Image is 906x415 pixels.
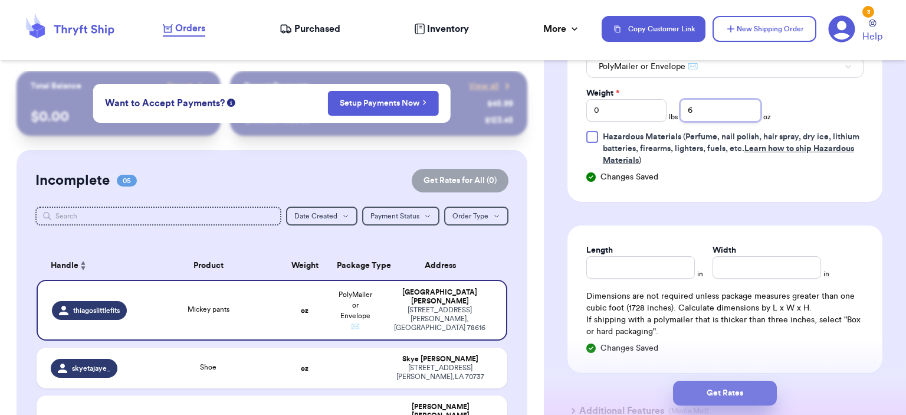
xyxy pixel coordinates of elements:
th: Package Type [330,251,380,280]
h2: Incomplete [35,171,110,190]
span: Payout [167,80,192,92]
th: Product [137,251,279,280]
button: New Shipping Order [713,16,816,42]
button: Order Type [444,207,508,226]
span: PolyMailer or Envelope ✉️ [599,61,698,73]
span: Date Created [294,213,337,220]
p: If shipping with a polymailer that is thicker than three inches, select "Box or hard packaging". [586,314,864,338]
label: Length [586,244,613,256]
th: Address [380,251,507,280]
span: Inventory [427,22,469,36]
a: Setup Payments Now [340,97,426,109]
button: Payment Status [362,207,439,226]
span: in [697,269,703,279]
strong: oz [301,365,308,372]
strong: oz [301,307,308,314]
div: [STREET_ADDRESS] [PERSON_NAME] , LA 70737 [388,364,493,381]
a: View all [469,80,513,92]
div: More [543,22,580,36]
span: PolyMailer or Envelope ✉️ [339,291,372,330]
span: Payment Status [370,213,419,220]
span: Purchased [294,22,340,36]
button: Get Rates for All (0) [412,169,508,192]
span: Changes Saved [600,342,658,354]
button: PolyMailer or Envelope ✉️ [586,55,864,78]
th: Weight [280,251,330,280]
div: $ 123.45 [485,115,513,126]
span: Help [862,30,882,44]
div: 3 [862,6,874,18]
span: View all [469,80,499,92]
a: Help [862,19,882,44]
span: (Perfume, nail polish, hair spray, dry ice, lithium batteries, firearms, lighters, fuels, etc. ) [603,133,859,165]
a: Inventory [414,22,469,36]
span: Orders [175,21,205,35]
button: Get Rates [673,381,777,406]
input: Search [35,207,281,226]
span: Shoe [200,364,216,371]
span: 05 [117,175,137,187]
span: oz [763,112,771,122]
span: Changes Saved [600,171,658,183]
div: [GEOGRAPHIC_DATA] [PERSON_NAME] [388,288,492,306]
span: Handle [51,260,78,272]
span: Hazardous Materials [603,133,681,141]
div: [STREET_ADDRESS] [PERSON_NAME] , [GEOGRAPHIC_DATA] 78616 [388,306,492,332]
button: Sort ascending [78,259,88,273]
span: Want to Accept Payments? [105,96,225,110]
label: Weight [586,87,619,99]
p: $ 0.00 [31,107,207,126]
span: lbs [669,112,678,122]
p: Recent Payments [244,80,310,92]
span: in [823,269,829,279]
a: Purchased [280,22,340,36]
a: Payout [167,80,206,92]
button: Copy Customer Link [602,16,705,42]
span: skyetajaye_ [72,364,110,373]
div: Skye [PERSON_NAME] [388,355,493,364]
p: Total Balance [31,80,81,92]
button: Setup Payments Now [327,91,439,116]
span: thiagoslittlefits [73,306,120,315]
a: 3 [828,15,855,43]
div: Dimensions are not required unless package measures greater than one cubic foot (1728 inches). Ca... [586,290,864,338]
div: $ 45.99 [487,98,513,110]
span: Mickey pants [188,306,229,313]
label: Width [713,244,736,256]
a: Orders [163,21,205,37]
button: Date Created [286,207,357,226]
span: Order Type [452,213,488,220]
